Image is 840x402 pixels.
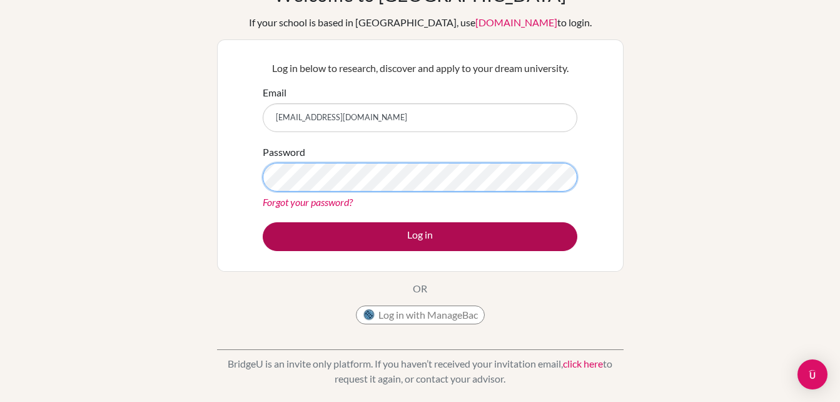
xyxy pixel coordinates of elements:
label: Email [263,85,286,100]
div: Open Intercom Messenger [797,359,827,389]
label: Password [263,145,305,160]
a: [DOMAIN_NAME] [475,16,557,28]
a: click here [563,358,603,369]
p: OR [413,281,427,296]
button: Log in with ManageBac [356,306,485,324]
p: BridgeU is an invite only platform. If you haven’t received your invitation email, to request it ... [217,356,624,386]
p: Log in below to research, discover and apply to your dream university. [263,61,577,76]
div: If your school is based in [GEOGRAPHIC_DATA], use to login. [249,15,592,30]
a: Forgot your password? [263,196,353,208]
button: Log in [263,222,577,251]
